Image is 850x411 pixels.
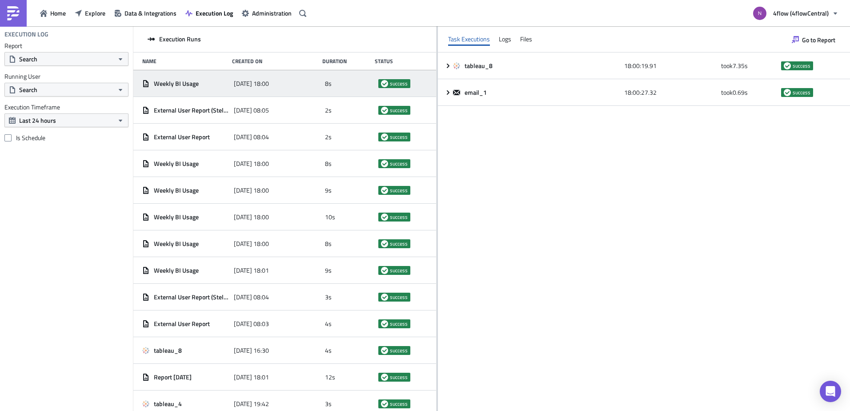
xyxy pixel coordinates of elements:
span: [DATE] 08:03 [234,320,269,328]
span: success [784,89,791,96]
img: PushMetrics [6,6,20,20]
span: success [390,240,408,247]
span: Go to Report [802,35,835,44]
span: Weekly BI Usage [154,240,199,248]
label: Is Schedule [4,134,128,142]
span: success [381,187,388,194]
span: success [390,347,408,354]
span: tableau_8 [465,62,494,70]
div: Open Intercom Messenger [820,381,841,402]
div: Name [142,58,228,64]
span: Data & Integrations [124,8,176,18]
span: success [390,160,408,167]
label: Running User [4,73,128,81]
span: success [381,160,388,167]
span: success [390,107,408,114]
span: success [381,294,388,301]
span: [DATE] 08:05 [234,106,269,114]
span: success [390,267,408,274]
span: [DATE] 08:04 [234,293,269,301]
span: success [390,80,408,87]
span: success [381,374,388,381]
span: [DATE] 08:04 [234,133,269,141]
button: Search [4,83,128,97]
span: success [390,133,408,141]
span: Execution Runs [159,35,201,43]
h4: Execution Log [4,30,48,38]
span: Execution Log [196,8,233,18]
span: success [381,267,388,274]
span: Weekly BI Usage [154,160,199,168]
span: 9s [325,266,332,274]
span: success [381,240,388,247]
button: Search [4,52,128,66]
span: success [784,62,791,69]
button: Home [36,6,70,20]
span: [DATE] 19:42 [234,400,269,408]
span: [DATE] 18:00 [234,240,269,248]
span: 3s [325,400,332,408]
button: Administration [237,6,296,20]
span: 12s [325,373,335,381]
span: success [381,133,388,141]
span: External User Report (Stellantis [154,106,229,114]
label: Report [4,42,128,50]
label: Execution Timeframe [4,103,128,111]
span: 2s [325,106,332,114]
span: 8s [325,80,332,88]
span: success [381,107,388,114]
span: tableau_4 [154,400,182,408]
span: [DATE] 18:01 [234,266,269,274]
div: Status [375,58,423,64]
span: 9s [325,186,332,194]
span: success [381,80,388,87]
div: took 0.69 s [721,85,777,101]
span: Weekly BI Usage [154,266,199,274]
span: 4flow (4flowCentral) [773,8,829,18]
span: 8s [325,240,332,248]
div: Created On [232,58,317,64]
span: success [390,374,408,381]
span: email_1 [465,89,488,97]
div: Logs [499,32,511,46]
div: took 7.35 s [721,58,777,74]
span: [DATE] 18:00 [234,186,269,194]
span: 10s [325,213,335,221]
span: Weekly BI Usage [154,80,199,88]
span: [DATE] 18:00 [234,213,269,221]
span: 2s [325,133,332,141]
span: [DATE] 18:00 [234,80,269,88]
span: [DATE] 16:30 [234,347,269,355]
span: Home [50,8,66,18]
button: Execution Log [181,6,237,20]
span: success [390,400,408,407]
div: Files [520,32,532,46]
div: 18:00:19.91 [624,58,717,74]
button: Data & Integrations [110,6,181,20]
span: [DATE] 18:01 [234,373,269,381]
span: 3s [325,293,332,301]
span: tableau_8 [154,347,182,355]
span: success [390,214,408,221]
span: success [390,294,408,301]
span: 8s [325,160,332,168]
button: Explore [70,6,110,20]
div: 18:00:27.32 [624,85,717,101]
span: success [381,347,388,354]
span: Administration [252,8,292,18]
span: Explore [85,8,105,18]
span: success [793,62,810,69]
span: success [390,320,408,327]
span: External User Report [154,133,210,141]
span: External User Report [154,320,210,328]
span: success [381,214,388,221]
img: Avatar [752,6,767,21]
span: Weekly BI Usage [154,213,199,221]
div: Task Executions [448,32,490,46]
span: success [390,187,408,194]
span: 4s [325,320,332,328]
button: 4flow (4flowCentral) [748,4,843,23]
